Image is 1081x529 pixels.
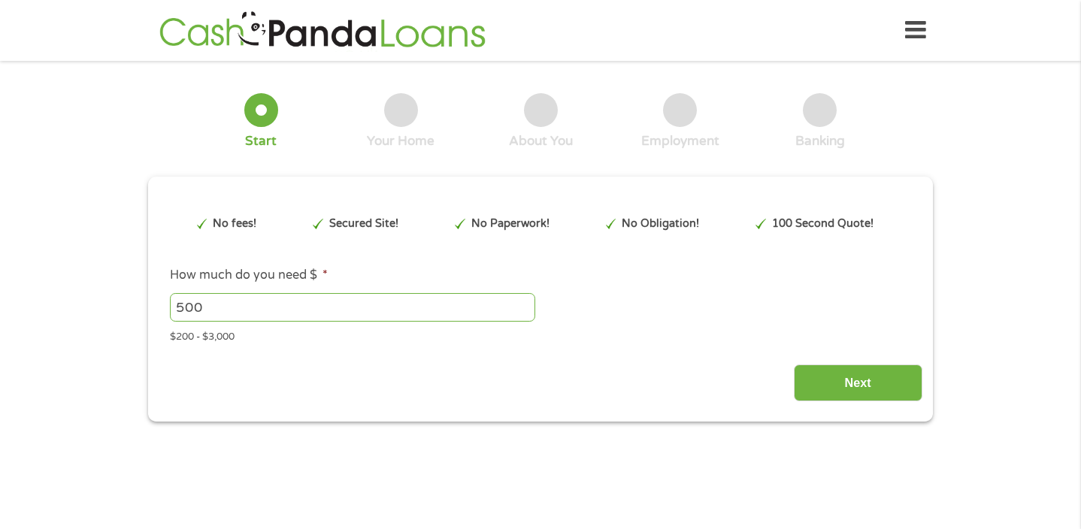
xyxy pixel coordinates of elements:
div: About You [509,133,573,150]
div: Start [245,133,277,150]
input: Next [794,364,922,401]
p: Secured Site! [329,216,398,232]
p: No Obligation! [622,216,699,232]
p: 100 Second Quote! [772,216,874,232]
div: Your Home [367,133,435,150]
label: How much do you need $ [170,268,328,283]
div: Employment [641,133,719,150]
p: No Paperwork! [471,216,550,232]
img: GetLoanNow Logo [155,9,490,52]
div: Banking [795,133,845,150]
p: No fees! [213,216,256,232]
div: $200 - $3,000 [170,325,911,345]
